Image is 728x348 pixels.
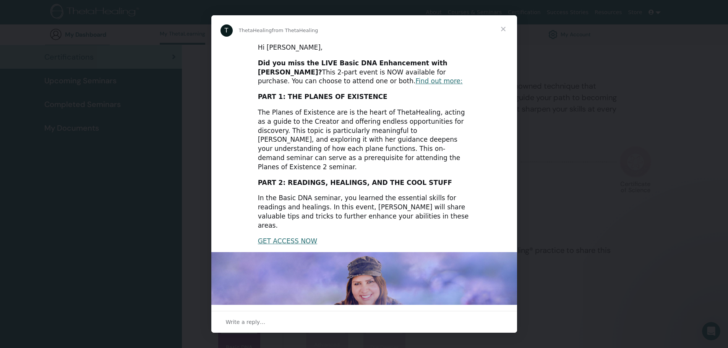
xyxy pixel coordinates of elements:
span: Write a reply… [226,317,266,327]
b: PART 2: READINGS, HEALINGS, AND THE COOL STUFF [258,179,452,186]
div: In the Basic DNA seminar, you learned the essential skills for readings and healings. In this eve... [258,194,470,230]
div: Hi [PERSON_NAME], [258,43,470,52]
b: Did you miss the LIVE Basic DNA Enhancement with [PERSON_NAME]? [258,59,448,76]
div: The Planes of Existence are is the heart of ThetaHealing, acting as a guide to the Creator and of... [258,108,470,172]
a: GET ACCESS NOW [258,237,317,245]
div: This 2-part event is NOW available for purchase. You can choose to attend one or both. [258,59,470,86]
span: ThetaHealing [239,28,272,33]
a: Find out more: [415,77,462,85]
span: from ThetaHealing [272,28,318,33]
div: Open conversation and reply [211,311,517,333]
div: Profile image for ThetaHealing [221,24,233,37]
b: PART 1: THE PLANES OF EXISTENCE [258,93,388,100]
span: Close [490,15,517,43]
